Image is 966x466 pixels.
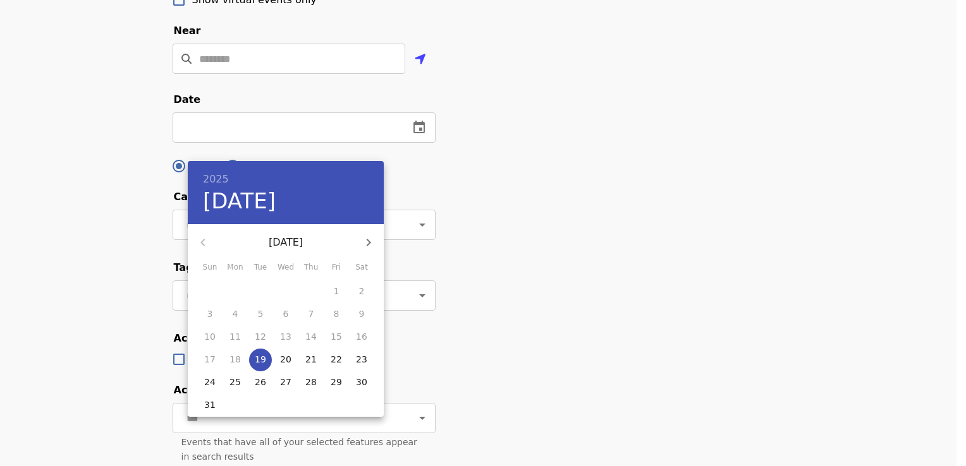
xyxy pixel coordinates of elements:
button: [DATE] [203,188,276,215]
p: 25 [229,376,241,388]
span: Thu [300,261,322,274]
button: 23 [350,349,373,371]
p: 19 [255,353,266,366]
p: 26 [255,376,266,388]
p: 28 [305,376,317,388]
p: 30 [356,376,367,388]
span: Sat [350,261,373,274]
p: 23 [356,353,367,366]
p: 27 [280,376,291,388]
p: 21 [305,353,317,366]
button: 30 [350,371,373,394]
p: [DATE] [218,235,353,250]
button: 24 [199,371,221,394]
button: 31 [199,394,221,417]
p: 24 [204,376,216,388]
span: Tue [249,261,272,274]
p: 29 [331,376,342,388]
button: 19 [249,349,272,371]
button: 2025 [203,170,229,188]
button: 29 [325,371,348,394]
p: 20 [280,353,291,366]
button: 20 [274,349,297,371]
button: 28 [300,371,322,394]
button: 25 [224,371,247,394]
p: 22 [331,353,342,366]
button: 22 [325,349,348,371]
button: 26 [249,371,272,394]
span: Fri [325,261,348,274]
span: Sun [199,261,221,274]
span: Mon [224,261,247,274]
button: 27 [274,371,297,394]
span: Wed [274,261,297,274]
button: 21 [300,349,322,371]
p: 31 [204,398,216,411]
